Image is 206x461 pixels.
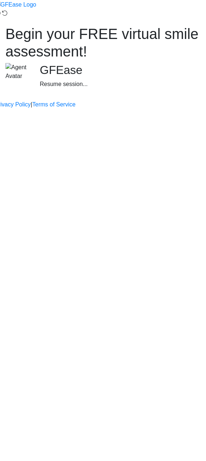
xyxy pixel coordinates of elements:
[31,100,32,109] a: |
[5,63,29,81] img: Agent Avatar
[5,25,201,60] h1: Begin your FREE virtual smile assessment!
[40,63,201,77] h2: GFEase
[40,80,201,89] div: Resume session...
[32,100,76,109] a: Terms of Service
